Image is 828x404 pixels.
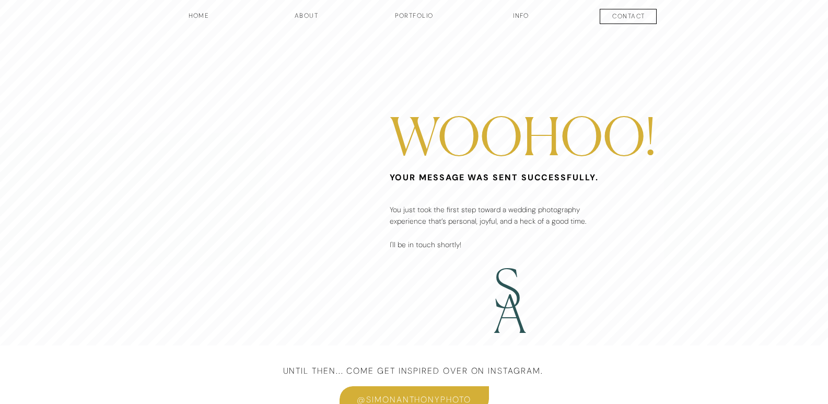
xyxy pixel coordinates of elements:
b: Your message was sent successfully. [390,172,599,183]
h2: A [494,283,527,320]
a: about [281,11,333,29]
h2: S [494,257,527,294]
a: contact [590,11,668,24]
a: Portfolio [376,11,453,29]
h2: WOOHOO! [390,105,642,155]
p: You just took the first step toward a wedding photography experience that’s personal, joyful, and... [390,204,597,276]
a: until then... come get inspired over on Instagram. [235,364,592,379]
a: INFO [495,11,547,29]
a: HOME [160,11,238,29]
